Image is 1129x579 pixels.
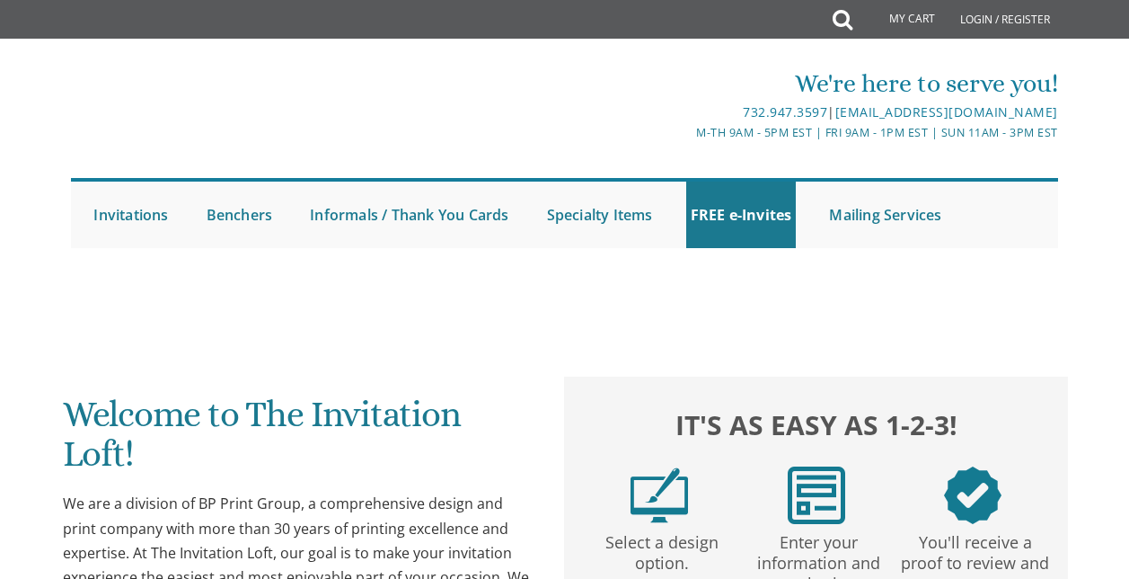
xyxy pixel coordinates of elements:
[401,66,1057,102] div: We're here to serve you!
[401,102,1057,123] div: |
[202,182,278,248] a: Benchers
[587,524,736,574] p: Select a design option.
[631,467,688,524] img: step1.png
[401,123,1057,142] div: M-Th 9am - 5pm EST | Fri 9am - 1pm EST | Sun 11am - 3pm EST
[825,182,946,248] a: Mailing Services
[89,182,172,248] a: Invitations
[542,182,657,248] a: Specialty Items
[835,103,1058,120] a: [EMAIL_ADDRESS][DOMAIN_NAME]
[686,182,797,248] a: FREE e-Invites
[944,467,1001,524] img: step3.png
[63,395,534,487] h1: Welcome to The Invitation Loft!
[851,2,948,38] a: My Cart
[743,103,827,120] a: 732.947.3597
[581,405,1052,444] h2: It's as easy as 1-2-3!
[788,467,845,524] img: step2.png
[305,182,513,248] a: Informals / Thank You Cards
